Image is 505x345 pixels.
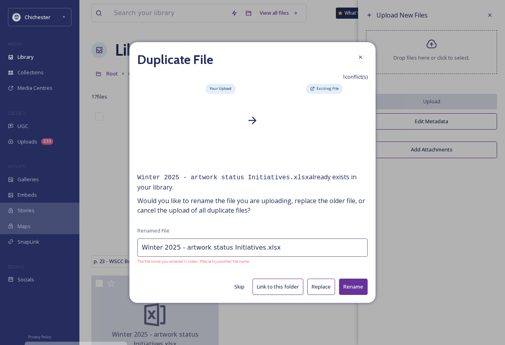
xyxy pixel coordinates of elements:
[17,53,33,61] span: Library
[252,279,303,295] button: Link to this folder
[210,86,231,91] span: Your Upload
[266,81,346,180] iframe: msdoc-iframe
[137,227,170,235] span: Renamed File
[230,279,249,295] button: Skip
[307,279,335,295] button: Replace
[17,238,39,246] span: SnapLink
[17,176,39,183] span: Galleries
[17,207,35,214] span: Stories
[137,196,368,215] span: Would you like to rename the file you are uploading, replace the older file, or cancel the upload...
[305,83,344,95] a: Existing File
[17,276,34,283] span: Socials
[25,14,50,21] span: Chichester
[316,86,339,91] span: Existing File
[17,223,31,230] span: Maps
[8,163,26,169] span: WIDGETS
[28,334,51,339] span: Privacy Policy
[342,73,368,81] span: 1 conflict(s)
[339,279,368,295] button: Rename
[137,174,309,181] kbd: Winter 2025 - artwork status Initiatives.xlsx
[17,138,37,145] span: Uploads
[159,81,239,180] iframe: msdoc-iframe
[137,259,368,264] span: The file name you entered is taken. Please try another file name.
[41,138,53,145] div: 233
[17,191,37,199] span: Embeds
[17,69,44,76] span: Collections
[137,172,368,192] span: already exists in your library.
[8,264,24,269] span: SOCIALS
[8,110,25,116] span: COLLECT
[28,331,51,341] a: Privacy Policy
[137,50,213,69] h2: Duplicate File
[13,13,21,21] img: Logo_of_Chichester_District_Council.png
[8,41,22,47] span: MEDIA
[17,122,28,130] span: UGC
[137,238,368,257] input: My file
[17,84,52,92] span: Media Centres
